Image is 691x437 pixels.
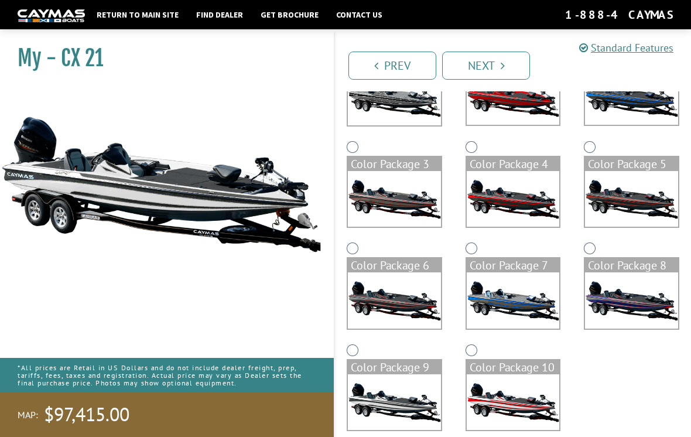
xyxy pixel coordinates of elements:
a: Contact Us [330,7,388,22]
img: color_package_335.png [467,171,560,227]
ul: Pagination [345,50,691,80]
img: color_package_339.png [585,272,678,328]
div: Color Package 4 [467,157,560,171]
div: 1-888-4CAYMAS [565,7,673,22]
img: color_package_334.png [348,171,441,227]
a: Get Brochure [255,7,324,22]
span: MAP: [18,409,38,421]
img: color_package_337.png [348,272,441,328]
div: Color Package 8 [585,258,678,272]
img: white-logo-c9c8dbefe5ff5ceceb0f0178aa75bf4bb51f6bca0971e226c86eb53dfe498488.png [18,9,85,22]
a: Return to main site [91,7,184,22]
img: color_package_338.png [467,272,560,328]
a: Prev [348,52,436,80]
a: Standard Features [579,41,673,54]
span: $97,415.00 [44,402,129,427]
p: *All prices are Retail in US Dollars and do not include dealer freight, prep, tariffs, fees, taxe... [18,358,316,393]
img: color_package_333.png [585,69,678,125]
div: Color Package 10 [467,360,560,374]
a: Find Dealer [190,7,249,22]
img: color_package_336.png [585,171,678,227]
img: color_package_340.png [348,374,441,430]
img: cx-Base-Layer.png [348,69,441,125]
div: Color Package 6 [348,258,441,272]
div: Color Package 5 [585,157,678,171]
h1: My - CX 21 [18,45,305,71]
div: Color Package 7 [467,258,560,272]
img: color_package_341.png [467,374,560,430]
a: Next [442,52,530,80]
img: color_package_332.png [467,69,560,125]
div: Color Package 9 [348,360,441,374]
div: Color Package 3 [348,157,441,171]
